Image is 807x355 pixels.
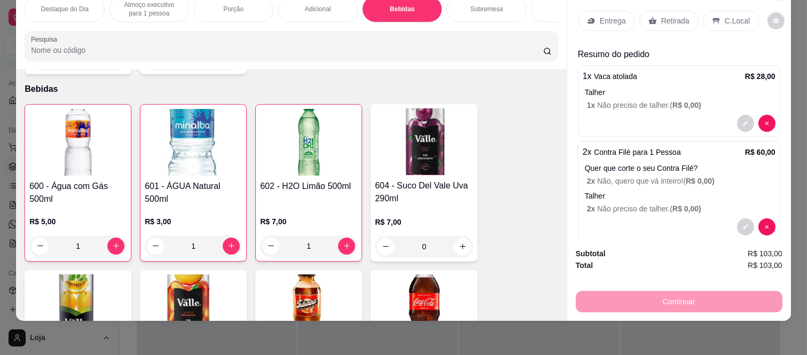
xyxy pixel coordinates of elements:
button: decrease-product-quantity [758,115,775,132]
img: product-image [260,274,358,341]
button: decrease-product-quantity [758,218,775,235]
span: R$ 0,00 ) [672,204,701,213]
img: product-image [29,109,127,176]
h4: 602 - H2O Limão 500ml [260,180,357,193]
button: increase-product-quantity [338,238,355,255]
label: Pesquisa [31,35,61,44]
span: Contra Filé para 1 Pessoa [594,148,681,156]
p: R$ 7,00 [260,216,357,227]
button: increase-product-quantity [454,238,471,255]
p: Não, quero que vá inteiro! ( [587,176,775,186]
p: R$ 5,00 [29,216,127,227]
h4: 604 - Suco Del Vale Uva 290ml [375,179,473,205]
button: decrease-product-quantity [32,238,49,255]
span: 2 x [587,204,597,213]
input: Pesquisa [31,45,543,56]
h4: 600 - Água com Gás 500ml [29,180,127,206]
strong: Total [576,261,593,270]
p: R$ 28,00 [745,71,775,82]
p: Almoço executivo para 1 pessoa [118,1,180,18]
p: R$ 7,00 [375,217,473,227]
button: decrease-product-quantity [737,115,754,132]
p: 1 x [583,70,637,83]
p: Quer que corte o seu Contra Filé? [585,163,775,173]
button: increase-product-quantity [107,238,124,255]
button: decrease-product-quantity [737,218,754,235]
button: decrease-product-quantity [262,238,279,255]
button: decrease-product-quantity [767,12,785,29]
span: R$ 103,00 [748,259,782,271]
strong: Subtotal [576,249,606,258]
span: R$ 103,00 [748,248,782,259]
p: R$ 60,00 [745,147,775,157]
p: Bebidas [390,5,415,13]
button: decrease-product-quantity [147,238,164,255]
p: C.Local [725,15,750,26]
h4: 601 - ÁGUA Natural 500ml [145,180,242,206]
p: Destaque do Dia [41,5,89,13]
span: R$ 0,00 ) [686,177,715,185]
p: R$ 3,00 [145,216,242,227]
span: Vaca atolada [594,72,637,81]
p: Bebidas [25,83,558,96]
p: Entrega [600,15,626,26]
p: 2 x [583,146,681,159]
p: Porção [223,5,244,13]
p: Talher [585,191,775,201]
p: Adicional [305,5,331,13]
img: product-image [144,274,242,341]
img: product-image [29,274,127,341]
button: decrease-product-quantity [377,238,394,255]
p: Não preciso de talher. ( [587,203,775,214]
p: Sobremesa [471,5,503,13]
p: Retirada [661,15,690,26]
p: Resumo do pedido [578,48,780,61]
p: Talher [585,87,775,98]
img: product-image [260,109,357,176]
span: 2 x [587,177,597,185]
img: product-image [375,108,473,175]
img: product-image [145,109,242,176]
span: 1 x [587,101,597,109]
img: product-image [375,274,473,341]
p: Não preciso de talher. ( [587,100,775,111]
span: R$ 0,00 ) [672,101,701,109]
button: increase-product-quantity [223,238,240,255]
